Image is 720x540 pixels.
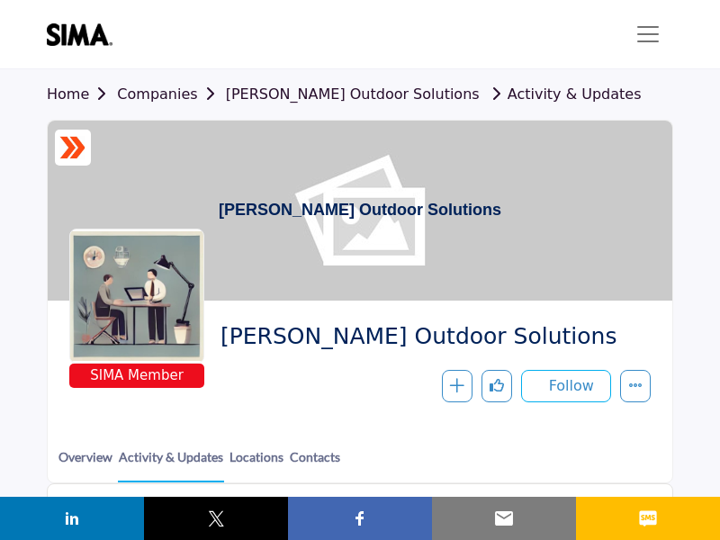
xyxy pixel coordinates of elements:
button: Toggle navigation [623,16,673,52]
img: facebook sharing button [349,508,371,529]
img: ASM Certified [59,134,86,161]
a: Contacts [289,447,341,481]
img: email sharing button [493,508,515,529]
a: Activity & Updates [118,447,224,482]
h1: [PERSON_NAME] Outdoor Solutions [219,121,501,301]
a: Locations [229,447,284,481]
a: Overview [58,447,113,481]
img: sms sharing button [637,508,659,529]
img: linkedin sharing button [61,508,83,529]
button: Like [481,370,512,402]
button: Follow [521,370,611,402]
button: More details [620,370,651,402]
span: SIMA Member [73,365,201,386]
span: Wright Outdoor Solutions [220,322,637,352]
a: [PERSON_NAME] Outdoor Solutions [226,85,480,103]
a: Activity & Updates [484,85,642,103]
a: Companies [117,85,225,103]
a: Home [47,85,117,103]
img: twitter sharing button [205,508,227,529]
img: site Logo [47,23,121,46]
